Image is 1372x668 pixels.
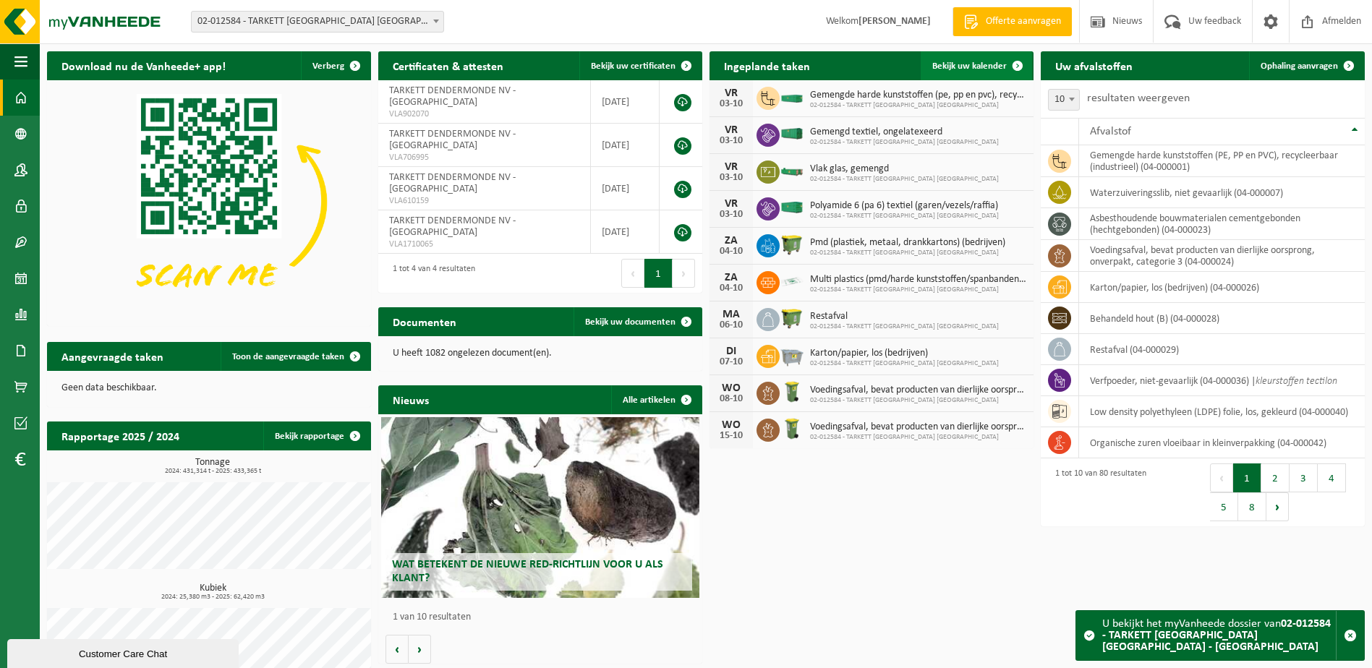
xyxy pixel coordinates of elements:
button: 1 [1233,463,1261,492]
div: ZA [717,235,746,247]
div: ZA [717,272,746,283]
div: 07-10 [717,357,746,367]
a: Offerte aanvragen [953,7,1072,36]
div: 15-10 [717,431,746,441]
td: behandeld hout (B) (04-000028) [1079,303,1365,334]
div: 1 tot 4 van 4 resultaten [385,257,475,289]
span: TARKETT DENDERMONDE NV - [GEOGRAPHIC_DATA] [389,172,516,194]
h2: Download nu de Vanheede+ app! [47,51,240,80]
span: 2024: 25,380 m3 - 2025: 62,420 m3 [54,594,371,601]
h2: Rapportage 2025 / 2024 [47,421,194,450]
span: 02-012584 - TARKETT [GEOGRAPHIC_DATA] [GEOGRAPHIC_DATA] [810,322,999,331]
div: WO [717,382,746,394]
span: Offerte aanvragen [982,14,1065,29]
span: 02-012584 - TARKETT [GEOGRAPHIC_DATA] [GEOGRAPHIC_DATA] [810,359,999,368]
img: WB-2500-GAL-GY-01 [780,343,804,367]
span: Bekijk uw certificaten [591,61,676,71]
span: Multi plastics (pmd/harde kunststoffen/spanbanden/eps/folie naturel/folie gemeng... [810,274,1026,286]
div: 1 tot 10 van 80 resultaten [1048,462,1146,523]
iframe: chat widget [7,636,242,668]
span: 02-012584 - TARKETT [GEOGRAPHIC_DATA] [GEOGRAPHIC_DATA] [810,433,1026,442]
img: HK-XA-40-GN-00 [780,127,804,140]
button: 5 [1210,492,1238,521]
td: organische zuren vloeibaar in kleinverpakking (04-000042) [1079,427,1365,458]
td: karton/papier, los (bedrijven) (04-000026) [1079,272,1365,303]
img: Download de VHEPlus App [47,80,371,323]
a: Bekijk rapportage [263,421,370,450]
img: WB-0140-HPE-GN-50 [780,416,804,441]
button: 4 [1318,463,1346,492]
div: 04-10 [717,283,746,294]
span: Karton/papier, los (bedrijven) [810,348,999,359]
td: gemengde harde kunststoffen (PE, PP en PVC), recycleerbaar (industrieel) (04-000001) [1079,145,1365,177]
span: VLA706995 [389,152,579,163]
p: 1 van 10 resultaten [393,612,695,622]
i: kleurstoffen tectilon [1256,376,1337,387]
button: Previous [1210,463,1233,492]
div: U bekijkt het myVanheede dossier van [1102,611,1336,660]
div: WO [717,419,746,431]
button: Next [1266,492,1289,521]
a: Bekijk uw certificaten [579,51,701,80]
span: Ophaling aanvragen [1261,61,1338,71]
div: MA [717,309,746,320]
span: 02-012584 - TARKETT [GEOGRAPHIC_DATA] [GEOGRAPHIC_DATA] [810,138,999,147]
button: 2 [1261,463,1290,492]
span: 02-012584 - TARKETT [GEOGRAPHIC_DATA] [GEOGRAPHIC_DATA] [810,286,1026,294]
div: 03-10 [717,136,746,146]
img: LP-SK-00500-LPE-16 [780,269,804,294]
span: Wat betekent de nieuwe RED-richtlijn voor u als klant? [392,559,663,584]
img: HK-XC-10-GN-00 [780,164,804,177]
h2: Aangevraagde taken [47,342,178,370]
div: 03-10 [717,173,746,183]
a: Ophaling aanvragen [1249,51,1363,80]
button: Next [673,259,695,288]
span: 02-012584 - TARKETT [GEOGRAPHIC_DATA] [GEOGRAPHIC_DATA] [810,249,1005,257]
span: VLA902070 [389,108,579,120]
span: 10 [1049,90,1079,110]
img: WB-0140-HPE-GN-50 [780,380,804,404]
span: VLA1710065 [389,239,579,250]
p: U heeft 1082 ongelezen document(en). [393,348,688,359]
a: Bekijk uw kalender [921,51,1032,80]
h2: Certificaten & attesten [378,51,518,80]
button: Previous [621,259,644,288]
strong: [PERSON_NAME] [858,16,931,27]
span: VLA610159 [389,195,579,207]
div: VR [717,161,746,173]
span: Voedingsafval, bevat producten van dierlijke oorsprong, onverpakt, categorie 3 [810,421,1026,433]
td: verfpoeder, niet-gevaarlijk (04-000036) | [1079,365,1365,396]
span: 02-012584 - TARKETT [GEOGRAPHIC_DATA] [GEOGRAPHIC_DATA] [810,396,1026,405]
span: Restafval [810,311,999,322]
div: 08-10 [717,394,746,404]
td: [DATE] [591,80,660,124]
td: low density polyethyleen (LDPE) folie, los, gekleurd (04-000040) [1079,396,1365,427]
span: Afvalstof [1090,126,1131,137]
div: 06-10 [717,320,746,330]
div: VR [717,124,746,136]
button: 1 [644,259,673,288]
span: 02-012584 - TARKETT DENDERMONDE NV - DENDERMONDE [191,11,444,33]
img: HK-XC-40-GN-00 [780,201,804,214]
span: Gemengde harde kunststoffen (pe, pp en pvc), recycleerbaar (industrieel) [810,90,1026,101]
button: 3 [1290,463,1318,492]
a: Toon de aangevraagde taken [221,342,370,371]
td: asbesthoudende bouwmaterialen cementgebonden (hechtgebonden) (04-000023) [1079,208,1365,240]
span: Toon de aangevraagde taken [232,352,344,361]
p: Geen data beschikbaar. [61,383,357,393]
button: Vorige [385,635,409,664]
span: Polyamide 6 (pa 6) textiel (garen/vezels/raffia) [810,200,999,212]
a: Bekijk uw documenten [574,307,701,336]
div: VR [717,87,746,99]
td: voedingsafval, bevat producten van dierlijke oorsprong, onverpakt, categorie 3 (04-000024) [1079,240,1365,272]
img: HK-XC-20-GN-00 [780,90,804,103]
a: Alle artikelen [611,385,701,414]
button: 8 [1238,492,1266,521]
span: Vlak glas, gemengd [810,163,999,175]
button: Verberg [301,51,370,80]
strong: 02-012584 - TARKETT [GEOGRAPHIC_DATA] [GEOGRAPHIC_DATA] - [GEOGRAPHIC_DATA] [1102,618,1331,653]
img: WB-1100-HPE-GN-50 [780,232,804,257]
h3: Kubiek [54,583,371,601]
span: Voedingsafval, bevat producten van dierlijke oorsprong, onverpakt, categorie 3 [810,385,1026,396]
